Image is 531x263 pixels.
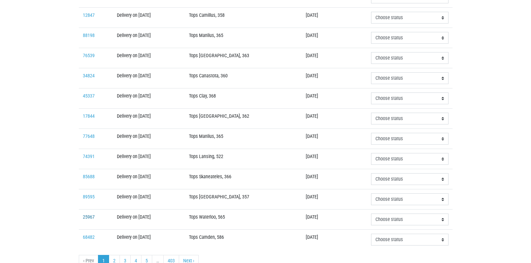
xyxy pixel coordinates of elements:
[185,109,302,129] td: Tops [GEOGRAPHIC_DATA], 362
[113,28,185,48] td: Delivery on [DATE]
[302,28,367,48] td: [DATE]
[185,8,302,28] td: Tops Camillus, 358
[113,88,185,109] td: Delivery on [DATE]
[113,8,185,28] td: Delivery on [DATE]
[83,113,95,119] a: 17844
[185,28,302,48] td: Tops Manlius, 365
[113,210,185,230] td: Delivery on [DATE]
[185,189,302,210] td: Tops [GEOGRAPHIC_DATA], 357
[113,129,185,149] td: Delivery on [DATE]
[113,230,185,250] td: Delivery on [DATE]
[185,129,302,149] td: Tops Manlius, 365
[302,48,367,68] td: [DATE]
[113,169,185,189] td: Delivery on [DATE]
[83,174,95,180] a: 85688
[113,68,185,88] td: Delivery on [DATE]
[83,33,95,38] a: 88198
[185,68,302,88] td: Tops Canastota, 360
[83,234,95,240] a: 68482
[83,53,95,59] a: 76539
[302,129,367,149] td: [DATE]
[185,48,302,68] td: Tops [GEOGRAPHIC_DATA], 363
[83,194,95,200] a: 89595
[113,109,185,129] td: Delivery on [DATE]
[83,154,95,159] a: 74391
[83,73,95,79] a: 34824
[302,88,367,109] td: [DATE]
[185,88,302,109] td: Tops Clay, 368
[113,149,185,169] td: Delivery on [DATE]
[302,149,367,169] td: [DATE]
[302,169,367,189] td: [DATE]
[302,68,367,88] td: [DATE]
[185,210,302,230] td: Tops Waterloo, 565
[302,8,367,28] td: [DATE]
[83,93,95,99] a: 45337
[83,214,95,220] a: 25967
[302,230,367,250] td: [DATE]
[113,189,185,210] td: Delivery on [DATE]
[302,109,367,129] td: [DATE]
[83,134,95,139] a: 77648
[185,149,302,169] td: Tops Lansing, 522
[185,230,302,250] td: Tops Camden, 586
[302,189,367,210] td: [DATE]
[113,48,185,68] td: Delivery on [DATE]
[302,210,367,230] td: [DATE]
[185,169,302,189] td: Tops Skaneateles, 366
[83,12,95,18] a: 12847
